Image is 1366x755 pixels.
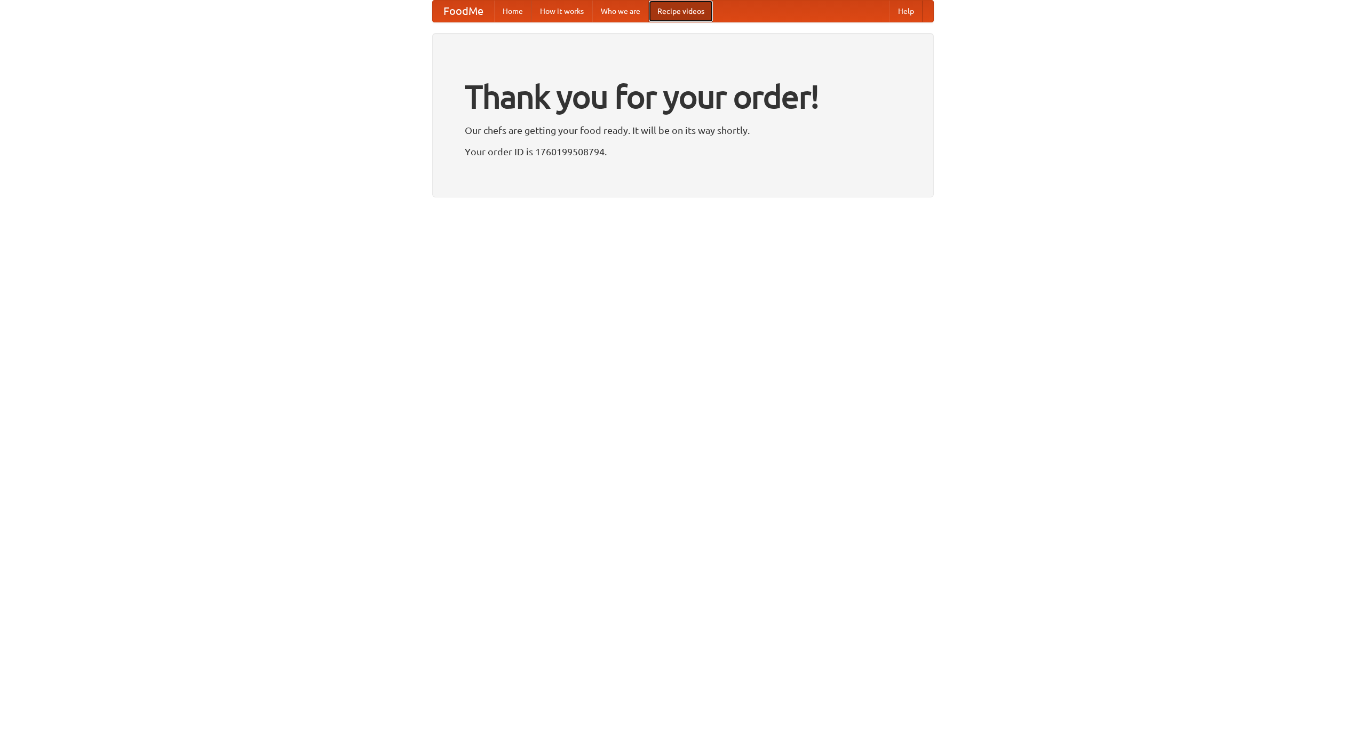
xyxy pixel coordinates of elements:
a: How it works [531,1,592,22]
p: Our chefs are getting your food ready. It will be on its way shortly. [465,122,901,138]
a: Home [494,1,531,22]
a: Recipe videos [649,1,713,22]
a: FoodMe [433,1,494,22]
a: Help [890,1,923,22]
h1: Thank you for your order! [465,71,901,122]
a: Who we are [592,1,649,22]
p: Your order ID is 1760199508794. [465,144,901,160]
